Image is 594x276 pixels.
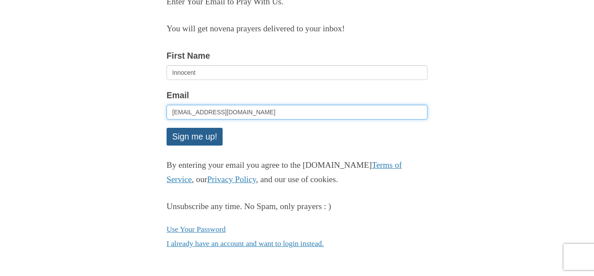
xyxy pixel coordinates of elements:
[167,158,427,187] p: By entering your email you agree to the [DOMAIN_NAME] , our , and our use of cookies.
[207,175,256,184] a: Privacy Policy
[167,239,324,248] a: I already have an account and want to login instead.
[167,200,427,214] div: Unsubscribe any time. No Spam, only prayers : )
[167,49,210,63] label: First Name
[167,88,189,103] label: Email
[167,225,226,233] a: Use Your Password
[167,22,427,36] p: You will get novena prayers delivered to your inbox!
[167,65,427,80] input: Optional
[167,128,223,146] button: Sign me up!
